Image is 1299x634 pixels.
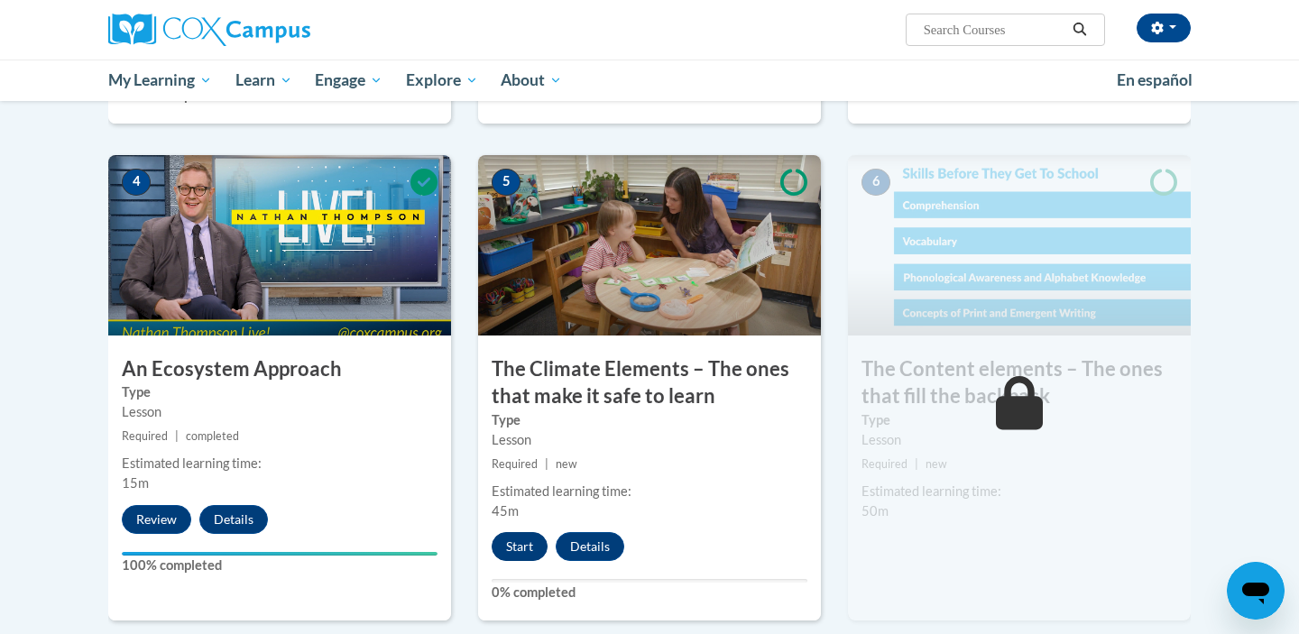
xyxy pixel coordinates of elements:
button: Search [1066,19,1093,41]
div: Lesson [861,430,1177,450]
a: Cox Campus [108,14,451,46]
span: new [926,457,947,471]
div: Estimated learning time: [861,482,1177,501]
span: 15m [122,475,149,491]
span: Required [492,457,538,471]
h3: The Climate Elements – The ones that make it safe to learn [478,355,821,411]
img: Cox Campus [108,14,310,46]
span: 50m [861,503,889,519]
span: Required [122,429,168,443]
span: En español [1117,70,1193,89]
a: About [490,60,575,101]
label: 100% completed [122,556,438,575]
span: Required [861,457,907,471]
a: Engage [303,60,394,101]
span: new [556,457,577,471]
span: 5 [492,169,521,196]
iframe: Button to launch messaging window [1227,562,1285,620]
span: Explore [406,69,478,91]
img: Course Image [848,155,1191,335]
span: Learn [235,69,292,91]
input: Search Courses [922,19,1066,41]
div: Lesson [122,402,438,422]
span: 45m [492,503,519,519]
div: Estimated learning time: [492,482,807,501]
img: Course Image [478,155,821,335]
label: Type [861,410,1177,430]
button: Account Settings [1137,14,1191,42]
div: Your progress [122,552,438,556]
span: 4 [122,169,151,196]
div: Estimated learning time: [122,454,438,473]
span: About [501,69,562,91]
div: Main menu [81,60,1218,101]
span: completed [186,429,239,443]
span: | [175,429,179,443]
h3: The Content elements – The ones that fill the backpack [848,355,1191,411]
button: Details [556,532,624,561]
label: Type [492,410,807,430]
label: 0% completed [492,583,807,602]
button: Review [122,505,191,534]
span: My Learning [108,69,212,91]
button: Start [492,532,548,561]
span: | [915,457,918,471]
span: 6 [861,169,890,196]
span: | [545,457,548,471]
h3: An Ecosystem Approach [108,355,451,383]
span: Engage [315,69,382,91]
a: Explore [394,60,490,101]
a: Learn [224,60,304,101]
a: My Learning [97,60,224,101]
a: En español [1105,61,1204,99]
div: Lesson [492,430,807,450]
img: Course Image [108,155,451,335]
label: Type [122,382,438,402]
button: Details [199,505,268,534]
